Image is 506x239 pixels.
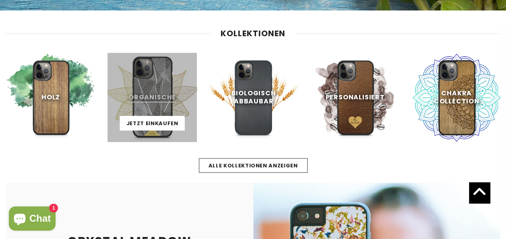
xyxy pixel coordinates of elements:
span: Kollektionen [221,28,285,39]
a: Jetzt einkaufen [120,116,185,130]
span: Alle Kollektionen anzeigen [209,162,298,169]
span: Jetzt einkaufen [126,119,178,127]
a: Alle Kollektionen anzeigen [199,158,308,173]
inbox-online-store-chat: Onlineshop-Chat von Shopify [6,206,58,233]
